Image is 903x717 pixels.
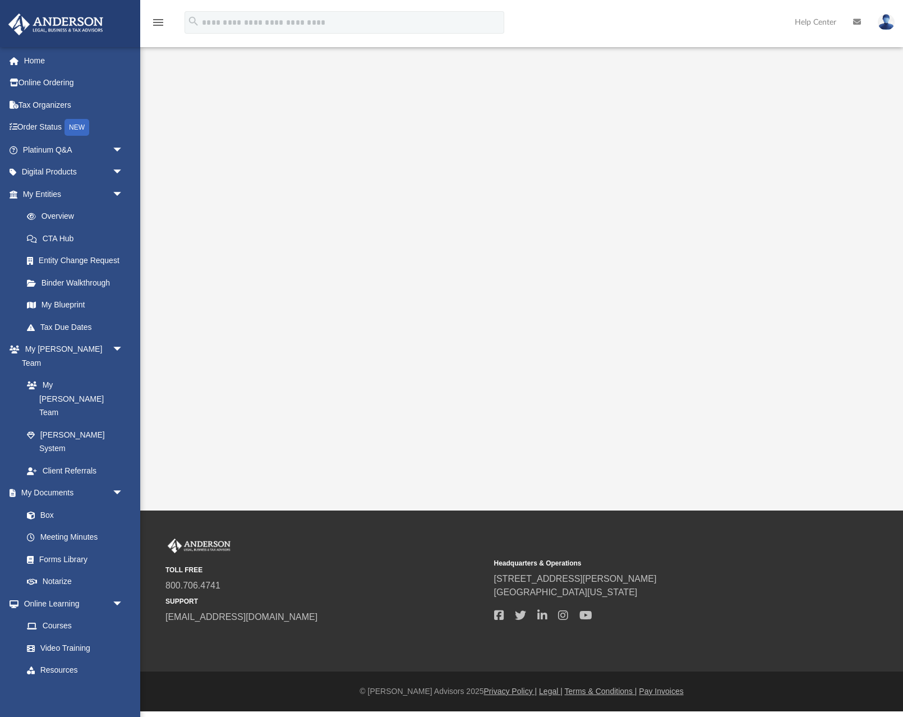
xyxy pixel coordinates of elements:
a: Notarize [16,571,135,593]
a: Resources [16,659,135,682]
div: NEW [64,119,89,136]
a: Digital Productsarrow_drop_down [8,161,140,183]
img: Anderson Advisors Platinum Portal [5,13,107,35]
i: search [187,15,200,27]
span: arrow_drop_down [112,161,135,184]
a: Tax Organizers [8,94,140,116]
a: Online Learningarrow_drop_down [8,592,135,615]
span: arrow_drop_down [112,482,135,505]
a: Pay Invoices [639,687,683,696]
a: Video Training [16,637,129,659]
a: Tax Due Dates [16,316,140,338]
img: User Pic [878,14,895,30]
a: Client Referrals [16,459,135,482]
span: arrow_drop_down [112,183,135,206]
a: 800.706.4741 [165,581,220,590]
a: [PERSON_NAME] System [16,424,135,459]
a: Overview [16,205,140,228]
a: Privacy Policy | [484,687,537,696]
a: [STREET_ADDRESS][PERSON_NAME] [494,574,657,583]
a: [GEOGRAPHIC_DATA][US_STATE] [494,587,638,597]
small: TOLL FREE [165,565,486,575]
a: Entity Change Request [16,250,140,272]
a: Meeting Minutes [16,526,135,549]
a: Platinum Q&Aarrow_drop_down [8,139,140,161]
a: Binder Walkthrough [16,272,140,294]
span: arrow_drop_down [112,592,135,615]
a: [EMAIL_ADDRESS][DOMAIN_NAME] [165,612,317,622]
a: Home [8,49,140,72]
a: My [PERSON_NAME] Team [16,374,129,424]
span: arrow_drop_down [112,338,135,361]
small: SUPPORT [165,596,486,606]
a: Terms & Conditions | [565,687,637,696]
a: Forms Library [16,548,129,571]
a: My Documentsarrow_drop_down [8,482,135,504]
a: My Entitiesarrow_drop_down [8,183,140,205]
a: Box [16,504,129,526]
a: My Blueprint [16,294,135,316]
a: Order StatusNEW [8,116,140,139]
a: Courses [16,615,135,637]
a: menu [151,21,165,29]
div: © [PERSON_NAME] Advisors 2025 [140,686,903,697]
a: CTA Hub [16,227,140,250]
a: Legal | [539,687,563,696]
small: Headquarters & Operations [494,558,815,568]
a: My [PERSON_NAME] Teamarrow_drop_down [8,338,135,374]
i: menu [151,16,165,29]
a: Online Ordering [8,72,140,94]
span: arrow_drop_down [112,139,135,162]
img: Anderson Advisors Platinum Portal [165,539,233,553]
